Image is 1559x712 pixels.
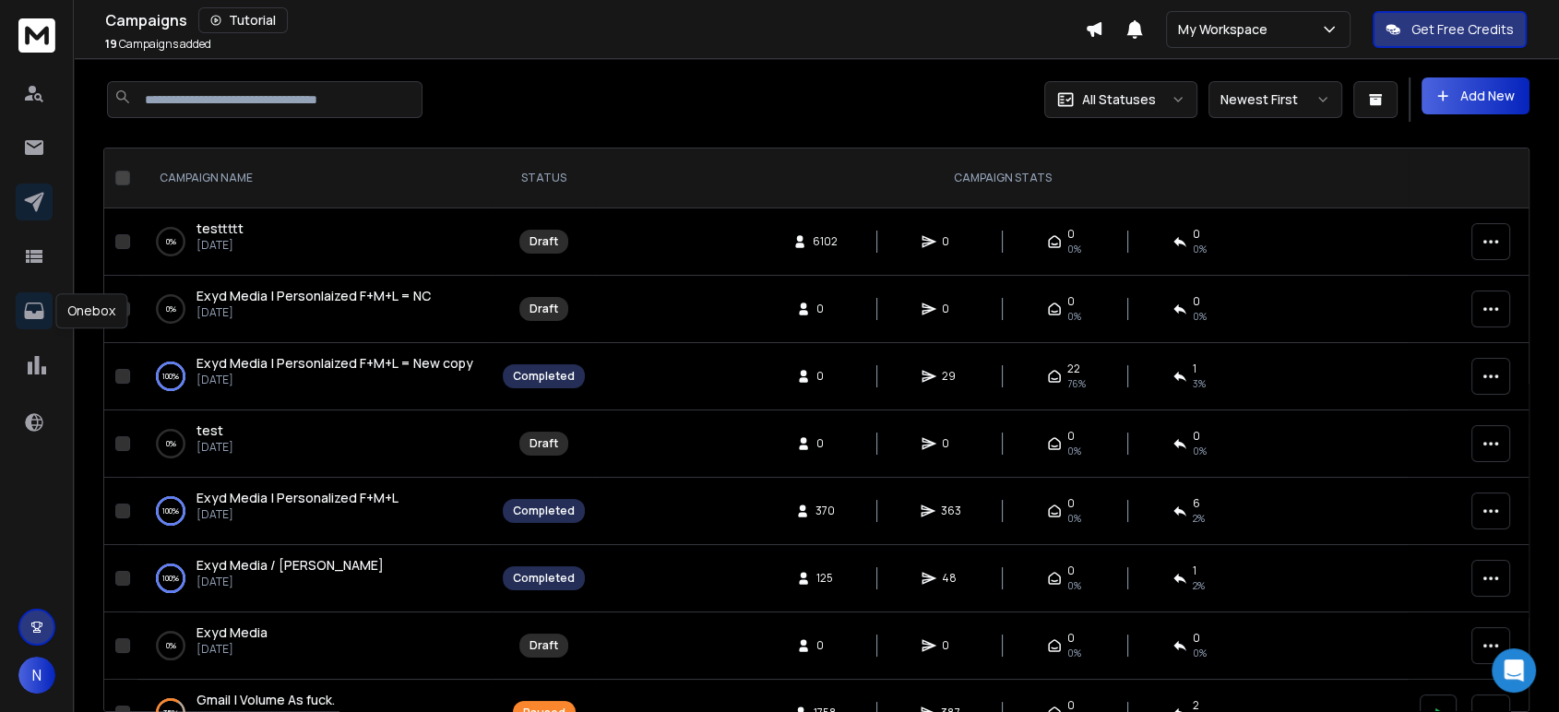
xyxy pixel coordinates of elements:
p: [DATE] [196,575,384,589]
span: 0% [1193,646,1207,660]
span: 0% [1067,242,1081,256]
p: Get Free Credits [1411,20,1514,39]
p: 0 % [166,434,176,453]
span: 76 % [1067,376,1086,391]
span: 370 [815,504,835,518]
span: 1 [1193,362,1196,376]
span: 0 [1067,496,1075,511]
span: 19 [105,36,117,52]
span: 0% [1193,242,1207,256]
span: 3 % [1193,376,1206,391]
span: Exyd Media | Personlaized F+M+L = New copy [196,354,473,372]
span: Exyd Media | Personalized F+M+L [196,489,399,506]
div: Completed [513,504,575,518]
div: Open Intercom Messenger [1492,648,1536,693]
button: Add New [1422,77,1529,114]
a: Exyd Media [196,623,268,642]
span: 0 [1067,564,1075,578]
div: Campaigns [105,7,1085,33]
span: 0 [816,369,835,384]
p: My Workspace [1178,20,1275,39]
span: 2 % [1193,511,1205,526]
a: testtttt [196,220,244,238]
p: 100 % [162,569,179,587]
a: test [196,421,223,440]
span: 2 % [1193,578,1205,593]
span: 0% [1193,309,1207,324]
button: N [18,657,55,694]
span: 48 [942,571,960,586]
p: 100 % [162,367,179,386]
p: [DATE] [196,440,233,455]
th: CAMPAIGN NAME [137,148,492,208]
span: 363 [941,504,961,518]
span: 0 [1193,429,1200,444]
span: 22 [1067,362,1080,376]
p: Campaigns added [105,37,211,52]
span: Gmail | Volume As fuck. [196,691,335,708]
div: Completed [513,571,575,586]
p: 100 % [162,502,179,520]
p: 0 % [166,636,176,655]
a: Exyd Media | Personlaized F+M+L = New copy [196,354,473,373]
span: 0% [1067,309,1081,324]
span: 0 [1193,294,1200,309]
div: Completed [513,369,575,384]
span: 6102 [813,234,838,249]
span: Exyd Media / [PERSON_NAME] [196,556,384,574]
span: 6 [1193,496,1200,511]
span: 0 [942,638,960,653]
span: 0 [816,436,835,451]
a: Exyd Media / [PERSON_NAME] [196,556,384,575]
span: 0 [942,234,960,249]
td: 0%test[DATE] [137,410,492,478]
span: 0% [1067,646,1081,660]
p: 0 % [166,232,176,251]
td: 100%Exyd Media / [PERSON_NAME][DATE] [137,545,492,612]
td: 100%Exyd Media | Personalized F+M+L[DATE] [137,478,492,545]
th: STATUS [492,148,596,208]
a: Exyd Media | Personalized F+M+L [196,489,399,507]
span: 0 [1067,631,1075,646]
td: 0%Exyd Media[DATE] [137,612,492,680]
span: 0 [942,302,960,316]
div: Draft [530,436,558,451]
td: 0%testtttt[DATE] [137,208,492,276]
button: Newest First [1208,81,1342,118]
span: 125 [816,571,835,586]
span: Exyd Media | Personlaized F+M+L = NC [196,287,431,304]
span: 0 [816,638,835,653]
span: 0 [1067,429,1075,444]
span: 0% [1067,444,1081,458]
span: 0% [1067,578,1081,593]
span: testtttt [196,220,244,237]
th: CAMPAIGN STATS [596,148,1409,208]
span: 0 [1193,631,1200,646]
span: 0 [1067,227,1075,242]
span: test [196,421,223,439]
div: Draft [530,638,558,653]
p: [DATE] [196,507,399,522]
td: 0%Exyd Media | Personlaized F+M+L = NC[DATE] [137,276,492,343]
div: Draft [530,234,558,249]
p: All Statuses [1082,90,1156,109]
span: 0 [942,436,960,451]
p: [DATE] [196,642,268,657]
span: 1 [1193,564,1196,578]
span: 0% [1193,444,1207,458]
span: 0% [1067,511,1081,526]
div: Onebox [55,293,127,328]
div: Draft [530,302,558,316]
p: [DATE] [196,238,244,253]
span: 29 [942,369,960,384]
span: 0 [1067,294,1075,309]
button: Get Free Credits [1373,11,1527,48]
span: 0 [816,302,835,316]
button: Tutorial [198,7,288,33]
p: 0 % [166,300,176,318]
a: Gmail | Volume As fuck. [196,691,335,709]
td: 100%Exyd Media | Personlaized F+M+L = New copy[DATE] [137,343,492,410]
a: Exyd Media | Personlaized F+M+L = NC [196,287,431,305]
